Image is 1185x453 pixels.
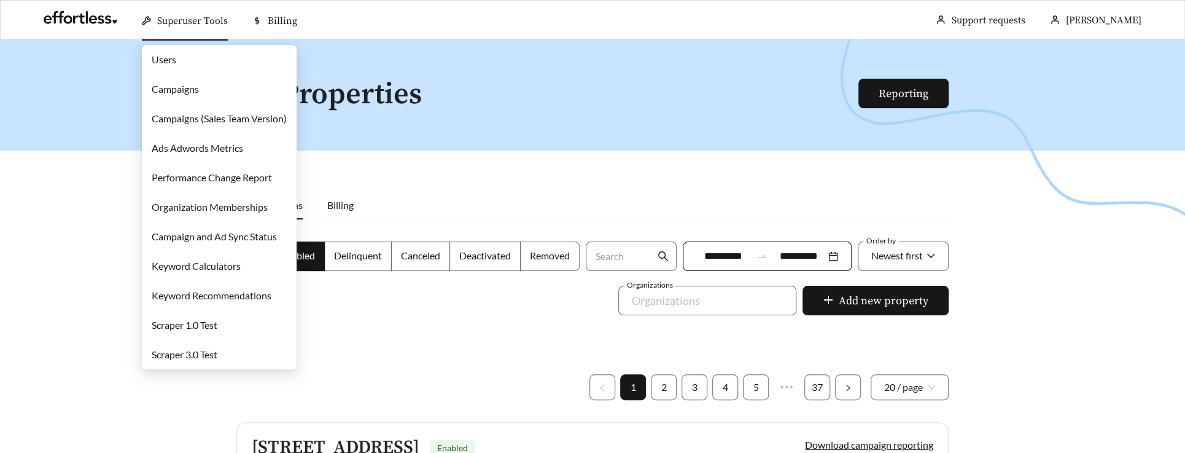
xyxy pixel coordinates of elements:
[620,374,646,400] li: 1
[756,251,767,262] span: to
[236,79,860,111] h1: All Properties
[651,375,676,400] a: 2
[152,83,199,95] a: Campaigns
[327,199,354,211] span: Billing
[682,375,707,400] a: 3
[152,142,243,154] a: Ads Adwords Metrics
[152,319,217,331] a: Scraper 1.0 Test
[152,230,277,242] a: Campaign and Ad Sync Status
[589,374,615,400] button: left
[152,112,287,124] a: Campaigns (Sales Team Version)
[835,374,861,400] button: right
[401,250,440,261] span: Canceled
[281,250,315,261] span: Enabled
[871,374,949,400] div: Page Size
[839,293,928,309] span: Add new property
[589,374,615,400] li: Previous Page
[651,374,677,400] li: 2
[437,443,468,453] span: Enabled
[152,201,268,213] a: Organization Memberships
[152,349,217,360] a: Scraper 3.0 Test
[713,375,737,400] a: 4
[756,251,767,262] span: swap-right
[152,260,241,272] a: Keyword Calculators
[658,251,669,262] span: search
[712,374,738,400] li: 4
[823,294,834,308] span: plus
[152,53,176,65] a: Users
[152,171,272,183] a: Performance Change Report
[744,375,768,400] a: 5
[152,290,271,301] a: Keyword Recommendations
[268,15,297,27] span: Billing
[334,250,382,261] span: Delinquent
[871,250,923,261] span: Newest first
[774,374,799,400] li: Next 5 Pages
[459,250,511,261] span: Deactivated
[682,374,707,400] li: 3
[835,374,861,400] li: Next Page
[804,374,830,400] li: 37
[1066,14,1141,26] span: [PERSON_NAME]
[844,384,852,392] span: right
[879,87,928,101] a: Reporting
[530,250,570,261] span: Removed
[599,384,606,392] span: left
[805,439,933,451] a: Download campaign reporting
[884,375,935,400] span: 20 / page
[802,286,949,315] button: plusAdd new property
[774,374,799,400] span: •••
[157,15,228,27] span: Superuser Tools
[805,375,829,400] a: 37
[743,374,769,400] li: 5
[858,79,949,108] button: Reporting
[621,375,645,400] a: 1
[952,14,1025,26] a: Support requests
